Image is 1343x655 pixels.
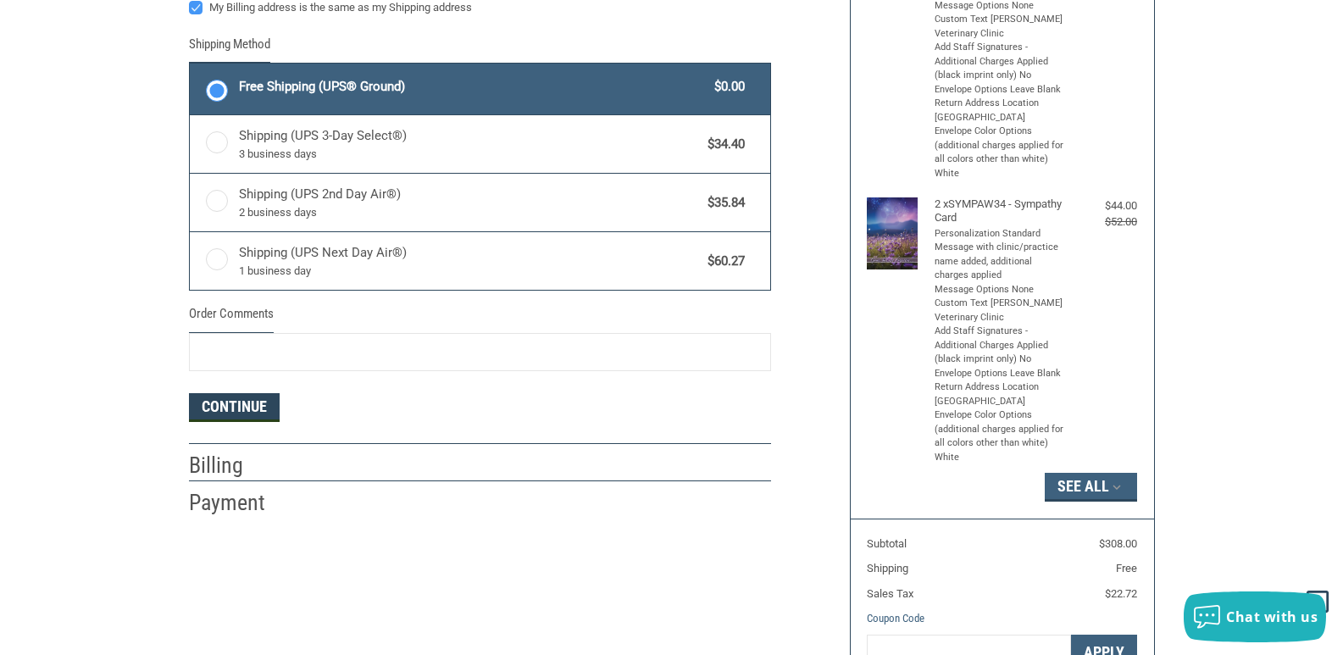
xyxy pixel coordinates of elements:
li: Custom Text [PERSON_NAME] Veterinary Clinic [935,297,1066,325]
li: Return Address Location [GEOGRAPHIC_DATA] [935,380,1066,408]
li: Return Address Location [GEOGRAPHIC_DATA] [935,97,1066,125]
a: Coupon Code [867,612,924,624]
span: 3 business days [239,146,700,163]
li: Message Options None [935,283,1066,297]
div: $44.00 [1069,197,1137,214]
span: Shipping [867,562,908,575]
button: Continue [189,393,280,422]
h4: 2 x SYMPAW34 - Sympathy Card [935,197,1066,225]
span: Shipping (UPS 3-Day Select®) [239,126,700,162]
span: Shipping (UPS Next Day Air®) [239,243,700,279]
li: Personalization Standard Message with clinic/practice name added, additional charges applied [935,227,1066,283]
span: $35.84 [700,193,746,213]
span: Free Shipping (UPS® Ground) [239,77,707,97]
span: 2 business days [239,204,700,221]
li: Envelope Color Options (additional charges applied for all colors other than white) White [935,408,1066,464]
span: $0.00 [707,77,746,97]
button: Chat with us [1184,591,1326,642]
span: $308.00 [1099,537,1137,550]
li: Add Staff Signatures - Additional Charges Applied (black imprint only) No [935,41,1066,83]
li: Envelope Options Leave Blank [935,83,1066,97]
span: Subtotal [867,537,907,550]
h2: Billing [189,452,288,480]
li: Add Staff Signatures - Additional Charges Applied (black imprint only) No [935,325,1066,367]
legend: Shipping Method [189,35,270,63]
span: 1 business day [239,263,700,280]
span: Sales Tax [867,587,913,600]
label: My Billing address is the same as my Shipping address [189,1,771,14]
legend: Order Comments [189,304,274,332]
span: $60.27 [700,252,746,271]
h2: Payment [189,489,288,517]
span: Free [1116,562,1137,575]
li: Envelope Color Options (additional charges applied for all colors other than white) White [935,125,1066,180]
span: Shipping (UPS 2nd Day Air®) [239,185,700,220]
span: Chat with us [1226,608,1318,626]
span: $34.40 [700,135,746,154]
span: $22.72 [1105,587,1137,600]
button: See All [1045,473,1137,502]
li: Envelope Options Leave Blank [935,367,1066,381]
div: $52.00 [1069,214,1137,230]
li: Custom Text [PERSON_NAME] Veterinary Clinic [935,13,1066,41]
